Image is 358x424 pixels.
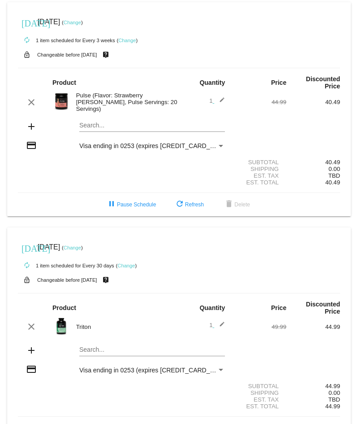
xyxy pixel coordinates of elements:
mat-icon: lock_open [22,274,32,286]
mat-icon: live_help [100,274,111,286]
span: 40.49 [325,179,340,186]
small: ( ) [116,263,137,268]
span: 44.99 [325,403,340,410]
div: 49.99 [233,323,286,330]
span: 0.00 [328,389,340,396]
input: Search... [79,346,225,354]
div: Pulse (Flavor: Strawberry [PERSON_NAME], Pulse Servings: 20 Servings) [72,92,179,112]
div: Subtotal [233,159,286,166]
mat-icon: edit [214,97,225,108]
div: Est. Tax [233,172,286,179]
a: Change [64,20,81,25]
mat-icon: [DATE] [22,17,32,28]
a: Change [64,245,81,250]
strong: Price [271,304,286,311]
div: Shipping [233,166,286,172]
small: 1 item scheduled for Every 30 days [18,263,114,268]
div: 40.49 [286,159,340,166]
span: TBD [328,172,340,179]
mat-select: Payment Method [79,367,225,374]
mat-icon: clear [26,97,37,108]
small: ( ) [62,245,83,250]
small: ( ) [62,20,83,25]
span: Refresh [174,201,204,208]
strong: Price [271,79,286,86]
strong: Product [52,304,76,311]
input: Search... [79,122,225,129]
mat-icon: edit [214,321,225,332]
span: TBD [328,396,340,403]
small: 1 item scheduled for Every 3 weeks [18,38,115,43]
strong: Quantity [199,304,225,311]
div: 44.99 [286,323,340,330]
mat-icon: credit_card [26,140,37,151]
a: Change [118,38,136,43]
span: 1 [209,322,225,328]
span: Pause Schedule [106,201,156,208]
mat-icon: [DATE] [22,242,32,253]
strong: Product [52,79,76,86]
button: Delete [216,197,257,213]
div: 44.99 [233,99,286,105]
div: Subtotal [233,383,286,389]
strong: Discounted Price [306,301,340,315]
span: Visa ending in 0253 (expires [CREDIT_CARD_DATA]) [79,142,229,149]
div: 40.49 [286,99,340,105]
strong: Discounted Price [306,75,340,90]
mat-icon: refresh [174,199,185,210]
mat-icon: clear [26,321,37,332]
mat-icon: lock_open [22,49,32,61]
mat-icon: add [26,121,37,132]
button: Pause Schedule [99,197,163,213]
span: 0.00 [328,166,340,172]
mat-icon: credit_card [26,364,37,375]
strong: Quantity [199,79,225,86]
mat-icon: delete [224,199,234,210]
img: Image-1-Carousel-Triton-Transp.png [52,317,70,335]
span: Delete [224,201,250,208]
mat-icon: autorenew [22,35,32,46]
small: Changeable before [DATE] [37,52,97,57]
mat-icon: autorenew [22,260,32,271]
small: Changeable before [DATE] [37,277,97,283]
div: Est. Total [233,403,286,410]
div: Est. Tax [233,396,286,403]
button: Refresh [167,197,211,213]
mat-select: Payment Method [79,142,225,149]
span: 1 [209,97,225,104]
mat-icon: live_help [100,49,111,61]
mat-icon: pause [106,199,117,210]
img: Image-1-Carousel-Pulse-20S-Strw-Margarita-Transp.png [52,92,70,110]
small: ( ) [116,38,138,43]
div: 44.99 [286,383,340,389]
div: Est. Total [233,179,286,186]
div: Shipping [233,389,286,396]
div: Triton [72,323,179,330]
span: Visa ending in 0253 (expires [CREDIT_CARD_DATA]) [79,367,229,374]
mat-icon: add [26,345,37,356]
a: Change [117,263,135,268]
